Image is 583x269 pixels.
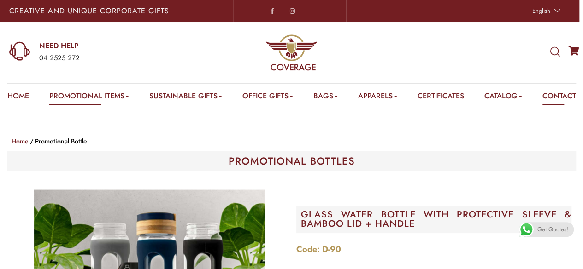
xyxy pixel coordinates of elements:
[537,222,568,237] span: Get Quotes!
[39,52,190,64] div: 04 2525 272
[527,5,563,17] a: English
[358,91,397,105] a: Apparels
[9,7,229,15] p: Creative and Unique Corporate Gifts
[296,243,341,255] strong: Code: D-90
[484,91,522,105] a: Catalog
[532,6,550,15] span: English
[301,210,572,229] h2: GLASS WATER BOTTLE WITH PROTECTIVE SLEEVE & BAMBOO LID + HANDLE
[49,91,129,105] a: Promotional Items
[313,91,338,105] a: Bags
[12,156,571,166] h1: PROMOTIONAL BOTTLES
[242,91,293,105] a: Office Gifts
[29,136,87,147] li: Promotional Bottle
[39,41,190,51] a: NEED HELP
[542,91,576,105] a: Contact
[149,91,222,105] a: Sustainable Gifts
[12,137,29,146] a: Home
[418,91,464,105] a: Certificates
[7,91,29,105] a: Home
